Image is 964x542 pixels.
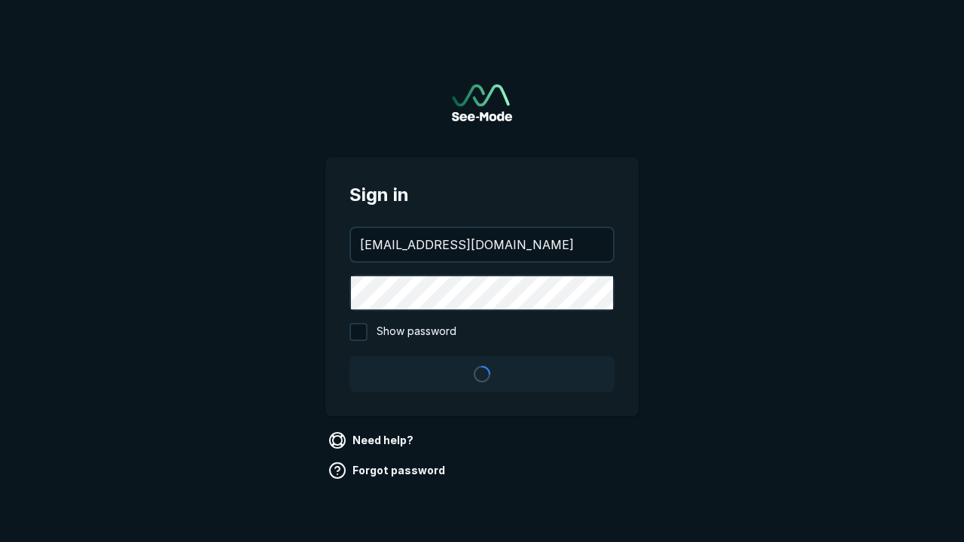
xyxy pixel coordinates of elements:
img: See-Mode Logo [452,84,512,121]
input: your@email.com [351,228,613,261]
a: Forgot password [325,458,451,483]
span: Show password [377,323,456,341]
a: Go to sign in [452,84,512,121]
a: Need help? [325,428,419,452]
span: Sign in [349,181,615,209]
